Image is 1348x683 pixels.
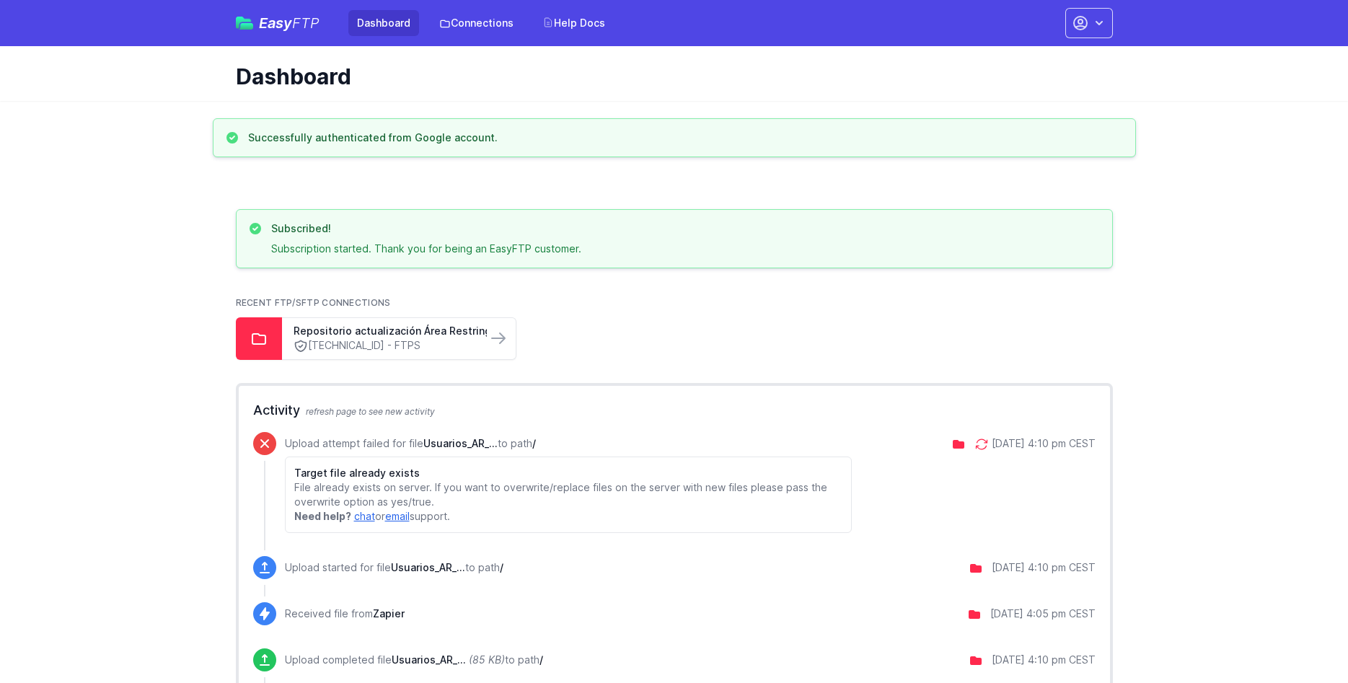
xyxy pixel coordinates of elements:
[306,406,435,417] span: refresh page to see new activity
[500,561,503,573] span: /
[285,436,853,451] p: Upload attempt failed for file to path
[423,437,498,449] span: Usuarios_AR_fSDgcbxEG523JGHddfb_dia2_25.csv
[285,607,405,621] p: Received file from
[992,560,1096,575] div: [DATE] 4:10 pm CEST
[373,607,405,620] span: Zapier
[992,653,1096,667] div: [DATE] 4:10 pm CEST
[253,400,1096,420] h2: Activity
[236,297,1113,309] h2: Recent FTP/SFTP Connections
[992,436,1096,451] div: [DATE] 4:10 pm CEST
[236,16,320,30] a: EasyFTP
[294,509,843,524] p: or support.
[294,324,475,338] a: Repositorio actualización Área Restringida
[285,560,503,575] p: Upload started for file to path
[271,221,581,236] h3: Subscribed!
[990,607,1096,621] div: [DATE] 4:05 pm CEST
[532,437,536,449] span: /
[294,510,351,522] strong: Need help?
[294,466,843,480] h6: Target file already exists
[294,480,843,509] p: File already exists on server. If you want to overwrite/replace files on the server with new file...
[348,10,419,36] a: Dashboard
[271,242,581,256] p: Subscription started. Thank you for being an EasyFTP customer.
[292,14,320,32] span: FTP
[392,653,466,666] span: Usuarios_AR_9ryX38ZAUmHCBq7Iy7otZcyAagBLHVKvvYaIpmMuxmAR.csv
[236,63,1101,89] h1: Dashboard
[539,653,543,666] span: /
[354,510,375,522] a: chat
[534,10,614,36] a: Help Docs
[248,131,498,145] h3: Successfully authenticated from Google account.
[431,10,522,36] a: Connections
[259,16,320,30] span: Easy
[391,561,465,573] span: Usuarios_AR_fSDgcbxEG523JGHddfb_dia2_25.csv
[285,653,543,667] p: Upload completed file to path
[294,338,475,353] a: [TECHNICAL_ID] - FTPS
[385,510,410,522] a: email
[469,653,505,666] i: (85 KB)
[236,17,253,30] img: easyftp_logo.png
